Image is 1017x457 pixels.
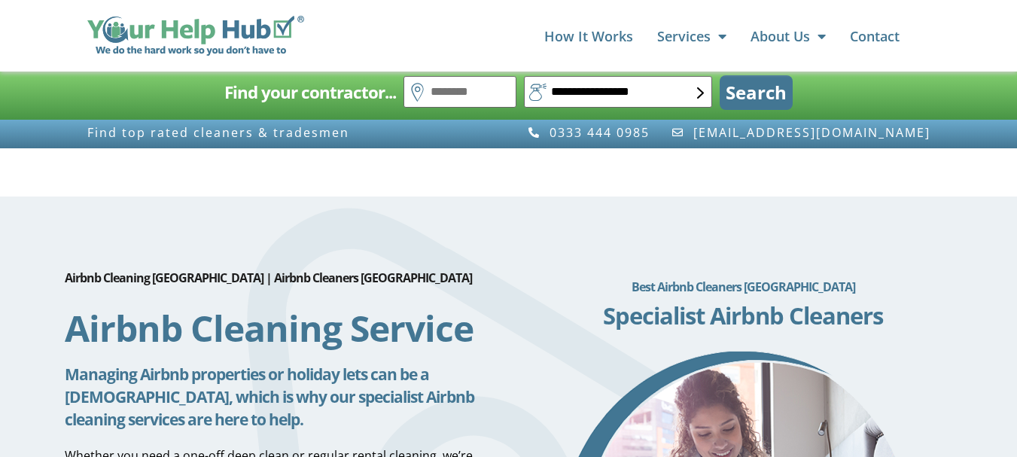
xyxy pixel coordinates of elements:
h2: Find your contractor... [224,78,396,108]
a: How It Works [544,21,633,51]
a: Services [657,21,726,51]
h1: Airbnb Cleaning Service [65,308,497,348]
h3: Find top rated cleaners & tradesmen [87,126,501,139]
h5: Managing Airbnb properties or holiday lets can be a [DEMOGRAPHIC_DATA], which is why our speciali... [65,363,497,431]
img: select-box-form.svg [697,87,704,99]
h2: Airbnb Cleaning [GEOGRAPHIC_DATA] | Airbnb Cleaners [GEOGRAPHIC_DATA] [65,263,497,293]
a: Contact [850,21,900,51]
span: [EMAIL_ADDRESS][DOMAIN_NAME] [690,126,930,139]
a: [EMAIL_ADDRESS][DOMAIN_NAME] [671,126,930,139]
h3: Specialist Airbnb Cleaners [534,304,952,328]
span: 0333 444 0985 [546,126,650,139]
h2: Best Airbnb Cleaners [GEOGRAPHIC_DATA] [541,272,945,302]
img: Your Help Hub Wide Logo [87,16,305,56]
a: About Us [751,21,826,51]
button: Search [720,75,793,110]
nav: Menu [319,21,899,51]
a: 0333 444 0985 [528,126,650,139]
